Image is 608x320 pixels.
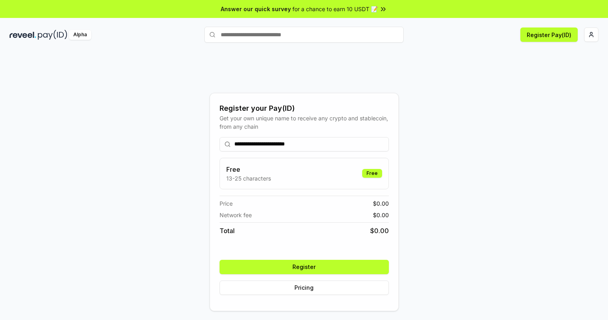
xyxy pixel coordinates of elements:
[69,30,91,40] div: Alpha
[373,211,389,219] span: $ 0.00
[520,27,578,42] button: Register Pay(ID)
[220,199,233,208] span: Price
[221,5,291,13] span: Answer our quick survey
[220,226,235,236] span: Total
[220,103,389,114] div: Register your Pay(ID)
[226,174,271,183] p: 13-25 characters
[220,211,252,219] span: Network fee
[362,169,382,178] div: Free
[292,5,378,13] span: for a chance to earn 10 USDT 📝
[373,199,389,208] span: $ 0.00
[10,30,36,40] img: reveel_dark
[38,30,67,40] img: pay_id
[220,114,389,131] div: Get your own unique name to receive any crypto and stablecoin, from any chain
[220,260,389,274] button: Register
[370,226,389,236] span: $ 0.00
[226,165,271,174] h3: Free
[220,281,389,295] button: Pricing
